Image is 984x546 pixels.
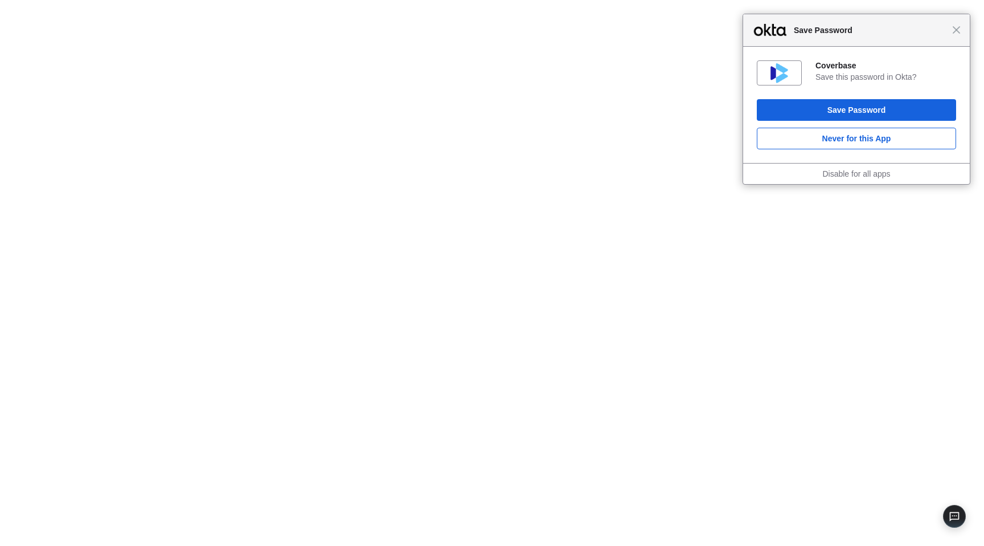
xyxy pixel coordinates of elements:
button: Never for this App [757,128,956,149]
button: Save Password [757,99,956,121]
span: Save Password [788,23,952,37]
span: Close [952,26,961,34]
div: Save this password in Okta? [815,72,956,82]
a: Disable for all apps [822,169,890,178]
div: Coverbase [815,60,956,71]
img: 3VltHMAAAAGSURBVAMA3mEt7l5kkUMAAAAASUVORK5CYII= [770,63,788,83]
